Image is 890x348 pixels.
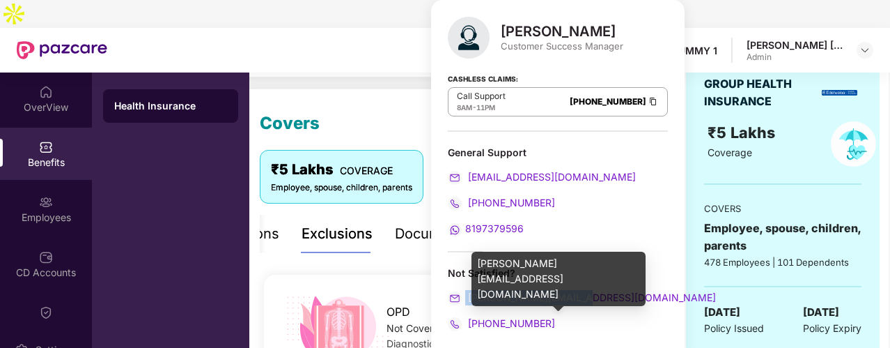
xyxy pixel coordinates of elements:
a: [PHONE_NUMBER] [448,197,555,209]
a: [PERSON_NAME][EMAIL_ADDRESS][DOMAIN_NAME] [448,292,716,303]
img: svg+xml;base64,PHN2ZyB4bWxucz0iaHR0cDovL3d3dy53My5vcmcvMjAwMC9zdmciIHdpZHRoPSIyMCIgaGVpZ2h0PSIyMC... [448,223,462,237]
div: Health Insurance [114,99,227,113]
img: svg+xml;base64,PHN2ZyBpZD0iRW1wbG95ZWVzIiB4bWxucz0iaHR0cDovL3d3dy53My5vcmcvMjAwMC9zdmciIHdpZHRoPS... [39,195,53,209]
div: Employee, spouse, children, parents [704,220,861,255]
img: svg+xml;base64,PHN2ZyB4bWxucz0iaHR0cDovL3d3dy53My5vcmcvMjAwMC9zdmciIHdpZHRoPSIyMCIgaGVpZ2h0PSIyMC... [448,171,462,185]
img: svg+xml;base64,PHN2ZyBpZD0iQ2xhaW0iIHhtbG5zPSJodHRwOi8vd3d3LnczLm9yZy8yMDAwL3N2ZyIgd2lkdGg9IjIwIi... [39,305,53,319]
div: Documents [395,223,471,245]
img: svg+xml;base64,PHN2ZyBpZD0iSG9tZSIgeG1sbnM9Imh0dHA6Ly93d3cudzMub3JnLzIwMDAvc3ZnIiB3aWR0aD0iMjAiIG... [39,85,53,99]
div: Exclusions [302,223,373,245]
div: [PERSON_NAME] [PERSON_NAME] [747,38,844,52]
img: insurerLogo [822,90,857,96]
a: [PHONE_NUMBER] [570,96,646,107]
span: [EMAIL_ADDRESS][DOMAIN_NAME] [465,171,636,183]
a: [EMAIL_ADDRESS][DOMAIN_NAME] [448,171,636,183]
span: OPD [387,303,410,321]
div: 478 Employees | 101 Dependents [704,255,861,269]
span: [PERSON_NAME][EMAIL_ADDRESS][DOMAIN_NAME] [465,292,716,303]
span: Policy Issued [704,321,764,336]
div: GROUP HEALTH INSURANCE [704,75,817,110]
img: policyIcon [831,121,876,167]
span: COVERAGE [340,165,393,176]
img: svg+xml;base64,PHN2ZyB4bWxucz0iaHR0cDovL3d3dy53My5vcmcvMjAwMC9zdmciIHdpZHRoPSIyMCIgaGVpZ2h0PSIyMC... [448,197,462,211]
span: Policy Expiry [803,321,861,336]
span: 8197379596 [465,222,524,234]
span: Coverage [708,146,752,158]
strong: Cashless Claims: [448,70,518,86]
span: [DATE] [803,304,839,321]
img: svg+xml;base64,PHN2ZyB4bWxucz0iaHR0cDovL3d3dy53My5vcmcvMjAwMC9zdmciIHdpZHRoPSIyMCIgaGVpZ2h0PSIyMC... [448,317,462,331]
a: [PHONE_NUMBER] [448,317,555,329]
div: Not Satisfied? [448,266,668,331]
img: New Pazcare Logo [17,41,107,59]
img: svg+xml;base64,PHN2ZyBpZD0iQ0RfQWNjb3VudHMiIGRhdGEtbmFtZT0iQ0QgQWNjb3VudHMiIHhtbG5zPSJodHRwOi8vd3... [39,250,53,264]
span: [PHONE_NUMBER] [465,317,555,329]
span: 11PM [476,103,495,112]
img: svg+xml;base64,PHN2ZyBpZD0iQmVuZWZpdHMiIHhtbG5zPSJodHRwOi8vd3d3LnczLm9yZy8yMDAwL3N2ZyIgd2lkdGg9Ij... [39,140,53,154]
div: General Support [448,146,668,159]
a: 8197379596 [448,222,524,234]
div: Employee, spouse, children, parents [271,181,412,195]
div: ₹5 Lakhs [271,159,412,181]
span: Covers [260,113,320,133]
p: Call Support [457,91,506,102]
div: General Support [448,146,668,237]
img: svg+xml;base64,PHN2ZyB4bWxucz0iaHR0cDovL3d3dy53My5vcmcvMjAwMC9zdmciIHhtbG5zOnhsaW5rPSJodHRwOi8vd3... [448,17,490,59]
div: Customer Success Manager [501,40,623,52]
span: ₹5 Lakhs [708,123,779,142]
div: [PERSON_NAME][EMAIL_ADDRESS][DOMAIN_NAME] [471,252,646,306]
div: Not Satisfied? [448,266,668,280]
span: 8AM [457,103,472,112]
div: COVERS [704,202,861,215]
img: svg+xml;base64,PHN2ZyBpZD0iRHJvcGRvd24tMzJ4MzIiIHhtbG5zPSJodHRwOi8vd3d3LnczLm9yZy8yMDAwL3N2ZyIgd2... [859,45,871,56]
div: [PERSON_NAME] [501,23,623,40]
div: Not Covered [387,321,621,336]
img: svg+xml;base64,PHN2ZyB4bWxucz0iaHR0cDovL3d3dy53My5vcmcvMjAwMC9zdmciIHdpZHRoPSIyMCIgaGVpZ2h0PSIyMC... [448,292,462,305]
div: Admin [747,52,844,63]
div: - [457,102,506,113]
span: [PHONE_NUMBER] [465,197,555,209]
span: [DATE] [704,304,740,321]
img: Clipboard Icon [648,96,659,107]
